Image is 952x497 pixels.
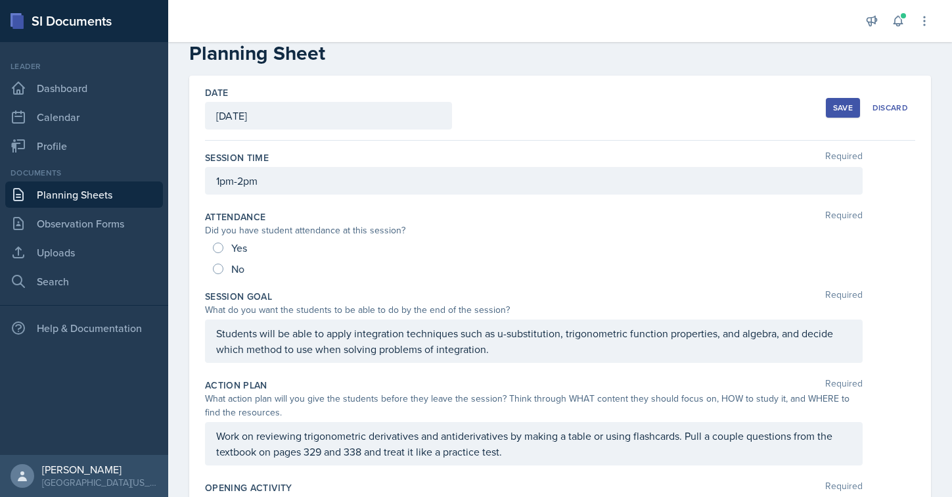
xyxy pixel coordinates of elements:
div: [PERSON_NAME] [42,463,158,476]
h2: Planning Sheet [189,41,931,65]
label: Session Time [205,151,269,164]
div: Did you have student attendance at this session? [205,224,863,237]
label: Opening Activity [205,481,292,494]
p: 1pm-2pm [216,173,851,189]
span: Required [825,379,863,392]
p: Work on reviewing trigonometric derivatives and antiderivatives by making a table or using flashc... [216,428,851,460]
span: Required [825,210,863,224]
span: Required [825,151,863,164]
a: Observation Forms [5,210,163,237]
label: Action Plan [205,379,267,392]
span: Yes [231,241,247,254]
div: Documents [5,167,163,179]
label: Attendance [205,210,266,224]
div: Save [833,103,853,113]
a: Calendar [5,104,163,130]
a: Search [5,268,163,295]
label: Date [205,86,228,99]
label: Session Goal [205,290,272,303]
button: Save [826,98,860,118]
a: Uploads [5,239,163,266]
div: Leader [5,60,163,72]
div: Discard [873,103,908,113]
p: Students will be able to apply integration techniques such as u-substitution, trigonometric funct... [216,325,851,357]
button: Discard [865,98,915,118]
div: Help & Documentation [5,315,163,341]
div: What action plan will you give the students before they leave the session? Think through WHAT con... [205,392,863,419]
div: [GEOGRAPHIC_DATA][US_STATE] in [GEOGRAPHIC_DATA] [42,476,158,489]
a: Dashboard [5,75,163,101]
span: Required [825,290,863,303]
span: No [231,262,244,275]
span: Required [825,481,863,494]
a: Profile [5,133,163,159]
a: Planning Sheets [5,181,163,208]
div: What do you want the students to be able to do by the end of the session? [205,303,863,317]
